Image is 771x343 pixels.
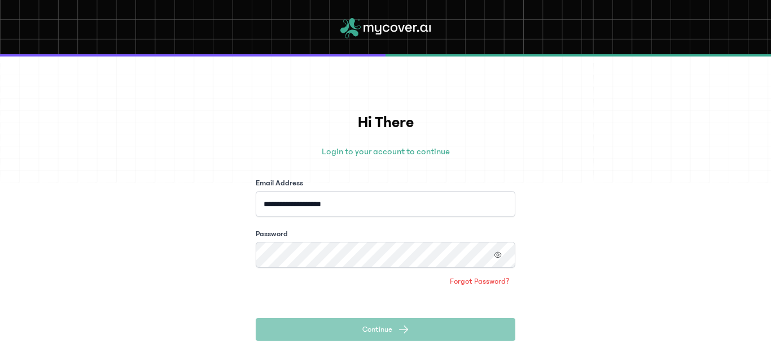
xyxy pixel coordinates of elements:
h1: Hi There [256,111,515,134]
p: Login to your account to continue [256,145,515,158]
label: Password [256,228,288,240]
span: Continue [362,324,392,335]
a: Forgot Password? [444,272,515,290]
span: Forgot Password? [450,276,510,287]
button: Continue [256,318,515,341]
label: Email Address [256,177,303,189]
